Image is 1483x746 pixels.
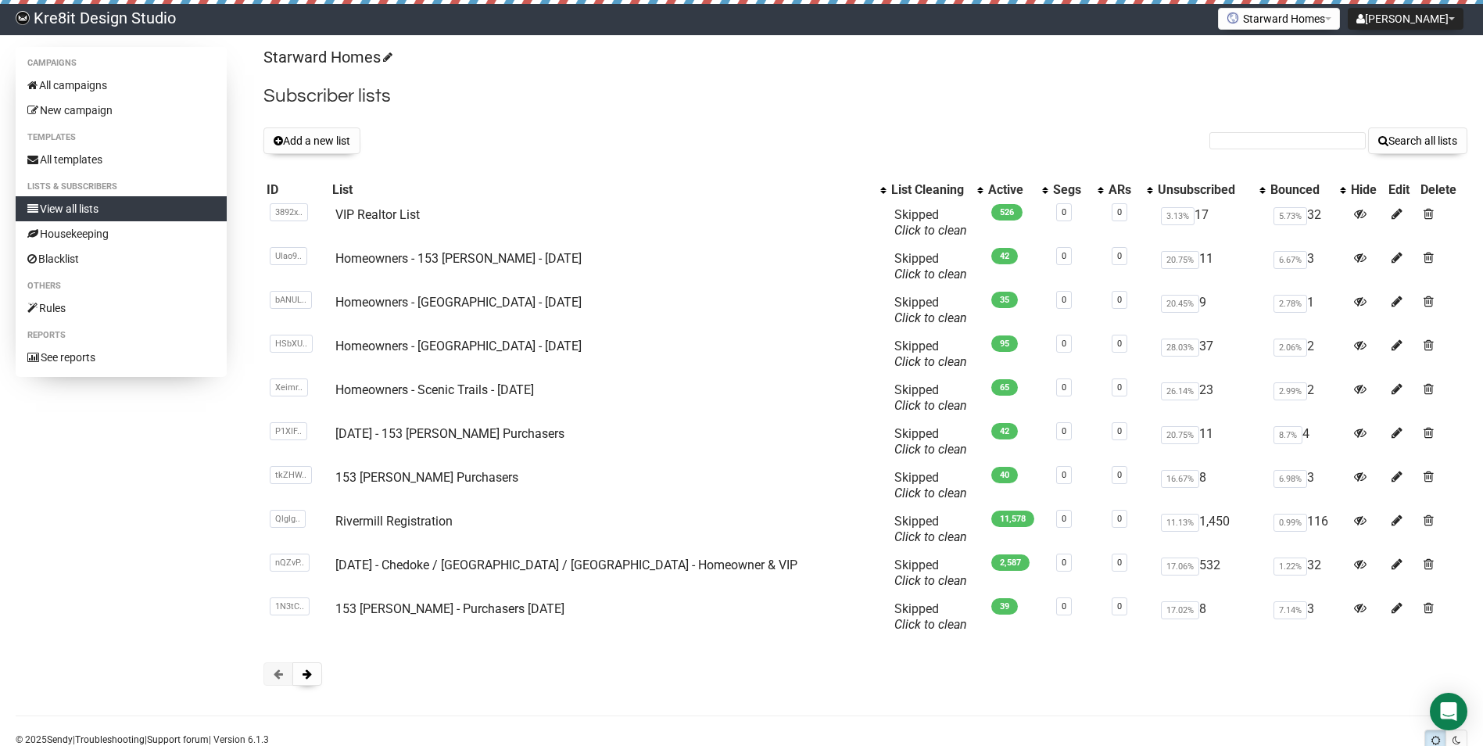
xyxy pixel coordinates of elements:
a: Click to clean [894,486,967,500]
th: ARs: No sort applied, activate to apply an ascending sort [1105,179,1154,201]
td: 11 [1155,420,1268,464]
span: 2.99% [1273,382,1307,400]
li: Lists & subscribers [16,178,227,196]
span: Skipped [894,339,967,369]
a: Rivermill Registration [335,514,453,529]
a: Homeowners - [GEOGRAPHIC_DATA] - [DATE] [335,339,582,353]
td: 32 [1267,551,1347,595]
a: Troubleshooting [75,734,145,745]
a: 0 [1117,382,1122,393]
span: 2.78% [1273,295,1307,313]
a: Homeowners - [GEOGRAPHIC_DATA] - [DATE] [335,295,582,310]
a: 0 [1117,426,1122,436]
td: 3 [1267,464,1347,507]
a: New campaign [16,98,227,123]
span: Skipped [894,382,967,413]
span: Xeimr.. [270,378,308,396]
a: [DATE] - 153 [PERSON_NAME] Purchasers [335,426,564,441]
a: Homeowners - Scenic Trails - [DATE] [335,382,534,397]
th: List Cleaning: No sort applied, activate to apply an ascending sort [888,179,985,201]
span: 17.06% [1161,558,1199,576]
a: 0 [1117,339,1122,349]
div: ARs [1109,182,1138,198]
a: Click to clean [894,223,967,238]
span: 17.02% [1161,601,1199,619]
a: 0 [1117,207,1122,217]
a: 0 [1062,382,1066,393]
div: Delete [1420,182,1464,198]
a: Housekeeping [16,221,227,246]
div: List Cleaning [891,182,969,198]
span: 28.03% [1161,339,1199,357]
span: 65 [991,379,1018,396]
a: 153 [PERSON_NAME] - Purchasers [DATE] [335,601,564,616]
a: 0 [1117,470,1122,480]
div: Open Intercom Messenger [1430,693,1467,730]
a: Sendy [47,734,73,745]
span: Skipped [894,558,967,588]
span: 95 [991,335,1018,352]
span: 2,587 [991,554,1030,571]
a: Rules [16,296,227,321]
td: 2 [1267,332,1347,376]
th: Active: No sort applied, activate to apply an ascending sort [985,179,1051,201]
a: Click to clean [894,398,967,413]
td: 1,450 [1155,507,1268,551]
td: 9 [1155,289,1268,332]
button: Starward Homes [1218,8,1340,30]
th: List: No sort applied, activate to apply an ascending sort [329,179,888,201]
a: 0 [1062,207,1066,217]
span: 42 [991,423,1018,439]
span: 26.14% [1161,382,1199,400]
span: 1N3tC.. [270,597,310,615]
a: 0 [1062,601,1066,612]
th: ID: No sort applied, sorting is disabled [263,179,329,201]
a: All campaigns [16,73,227,98]
th: Unsubscribed: No sort applied, activate to apply an ascending sort [1155,179,1268,201]
span: Skipped [894,207,967,238]
span: 3.13% [1161,207,1195,225]
th: Hide: No sort applied, sorting is disabled [1348,179,1385,201]
td: 1 [1267,289,1347,332]
button: Search all lists [1368,127,1467,154]
span: 40 [991,467,1018,483]
span: Skipped [894,514,967,544]
div: Active [988,182,1035,198]
td: 32 [1267,201,1347,245]
span: tkZHW.. [270,466,312,484]
span: 7.14% [1273,601,1307,619]
td: 8 [1155,464,1268,507]
a: View all lists [16,196,227,221]
span: 39 [991,598,1018,615]
a: 0 [1062,470,1066,480]
button: Add a new list [263,127,360,154]
span: 8.7% [1273,426,1302,444]
div: List [332,182,872,198]
a: 0 [1117,558,1122,568]
a: Blacklist [16,246,227,271]
a: 0 [1062,558,1066,568]
a: 0 [1062,295,1066,305]
span: 6.67% [1273,251,1307,269]
span: Skipped [894,251,967,282]
a: Click to clean [894,573,967,588]
a: 0 [1117,514,1122,524]
a: See reports [16,345,227,370]
a: Homeowners - 153 [PERSON_NAME] - [DATE] [335,251,582,266]
td: 8 [1155,595,1268,639]
a: Click to clean [894,442,967,457]
span: bANUL.. [270,291,312,309]
td: 3 [1267,595,1347,639]
span: 42 [991,248,1018,264]
img: 19b3da4ecdd43178afb79390e747c096 [16,11,30,25]
span: 2.06% [1273,339,1307,357]
span: 20.45% [1161,295,1199,313]
td: 2 [1267,376,1347,420]
span: 20.75% [1161,426,1199,444]
div: Segs [1053,182,1090,198]
a: Support forum [147,734,209,745]
span: 0.99% [1273,514,1307,532]
span: 11.13% [1161,514,1199,532]
span: nQZvP.. [270,554,310,572]
span: 35 [991,292,1018,308]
